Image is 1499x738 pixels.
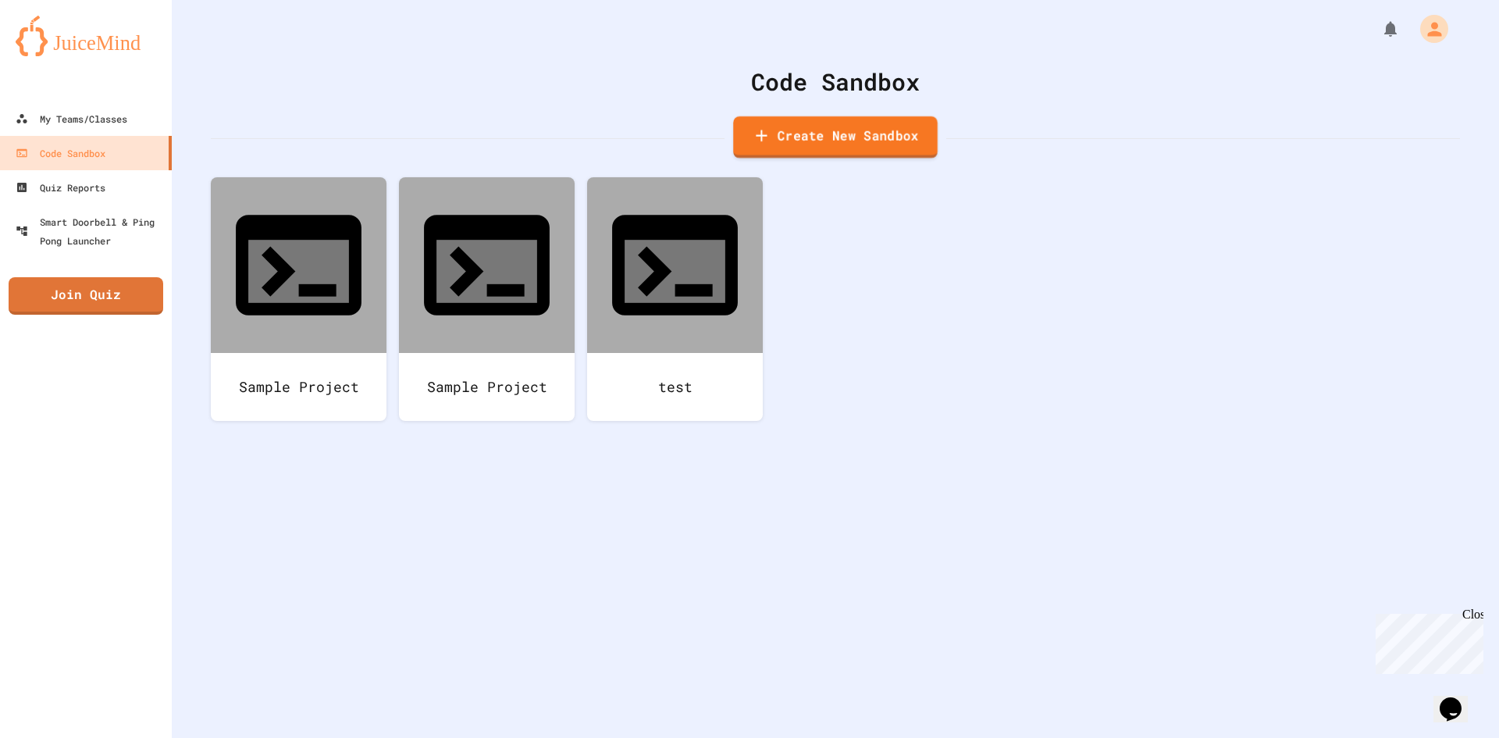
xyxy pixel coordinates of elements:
[16,16,156,56] img: logo-orange.svg
[733,116,938,159] a: Create New Sandbox
[1404,11,1452,47] div: My Account
[16,212,166,250] div: Smart Doorbell & Ping Pong Launcher
[1352,16,1404,42] div: My Notifications
[211,353,386,421] div: Sample Project
[587,177,763,421] a: test
[211,64,1460,99] div: Code Sandbox
[1369,608,1483,674] iframe: chat widget
[1433,676,1483,722] iframe: chat widget
[6,6,108,99] div: Chat with us now!Close
[16,178,105,197] div: Quiz Reports
[399,177,575,421] a: Sample Project
[16,109,127,128] div: My Teams/Classes
[587,353,763,421] div: test
[211,177,386,421] a: Sample Project
[16,144,105,162] div: Code Sandbox
[9,277,163,315] a: Join Quiz
[399,353,575,421] div: Sample Project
